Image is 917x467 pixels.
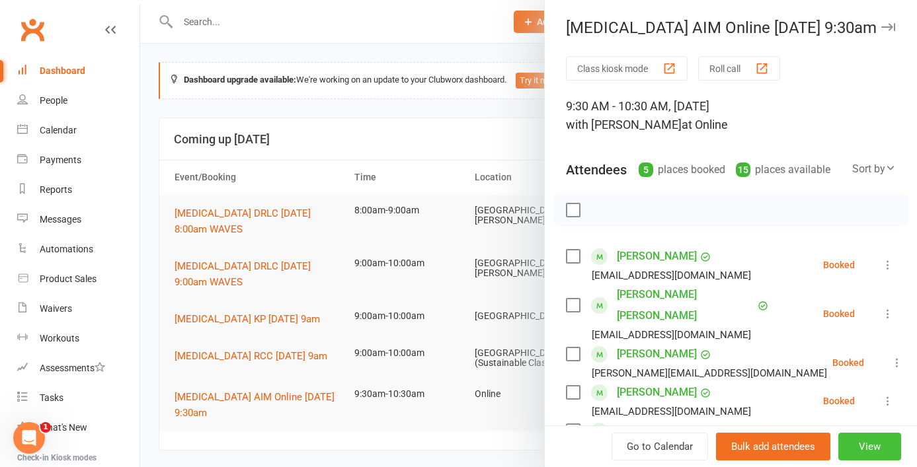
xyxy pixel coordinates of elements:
a: [PERSON_NAME] [617,343,697,365]
div: Assessments [40,363,105,373]
span: 1 [40,422,51,433]
div: [EMAIL_ADDRESS][DOMAIN_NAME] [592,267,751,284]
div: Product Sales [40,273,97,284]
a: Assessments [17,353,140,383]
button: Bulk add attendees [716,433,830,460]
div: Tasks [40,392,63,403]
div: What's New [40,422,87,433]
div: Booked [823,260,855,269]
div: People [40,95,67,106]
a: Calendar [17,116,140,145]
div: 15 [736,162,750,177]
div: Attendees [566,161,627,179]
div: Booked [823,396,855,406]
div: Sort by [852,161,896,178]
div: 9:30 AM - 10:30 AM, [DATE] [566,97,896,134]
div: 5 [639,162,653,177]
div: places booked [639,161,725,179]
div: [MEDICAL_DATA] AIM Online [DATE] 9:30am [545,18,917,37]
a: Workouts [17,324,140,353]
a: People [17,86,140,116]
div: Booked [832,358,864,367]
button: Roll call [698,56,780,81]
div: Automations [40,244,93,254]
div: Workouts [40,333,79,343]
a: Dashboard [17,56,140,86]
div: Reports [40,184,72,195]
a: Reports [17,175,140,205]
span: with [PERSON_NAME] [566,118,682,131]
a: Automations [17,234,140,264]
div: Payments [40,155,81,165]
div: Dashboard [40,65,85,76]
div: Calendar [40,125,77,135]
button: View [838,433,901,460]
a: Messages [17,205,140,234]
a: Payments [17,145,140,175]
div: Waivers [40,303,72,314]
a: Tasks [17,383,140,413]
button: Class kiosk mode [566,56,688,81]
a: [PERSON_NAME] [PERSON_NAME] [617,284,754,326]
a: [PERSON_NAME] [617,420,697,441]
a: [PERSON_NAME] [617,246,697,267]
a: Waivers [17,294,140,324]
a: Product Sales [17,264,140,294]
div: [EMAIL_ADDRESS][DOMAIN_NAME] [592,326,751,343]
div: Booked [823,309,855,318]
a: [PERSON_NAME] [617,382,697,403]
a: Clubworx [16,13,49,46]
div: [EMAIL_ADDRESS][DOMAIN_NAME] [592,403,751,420]
div: Messages [40,214,81,225]
span: at Online [682,118,728,131]
a: Go to Calendar [612,433,708,460]
a: What's New [17,413,140,443]
iframe: Intercom live chat [13,422,45,454]
div: [PERSON_NAME][EMAIL_ADDRESS][DOMAIN_NAME] [592,365,827,382]
div: places available [736,161,830,179]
